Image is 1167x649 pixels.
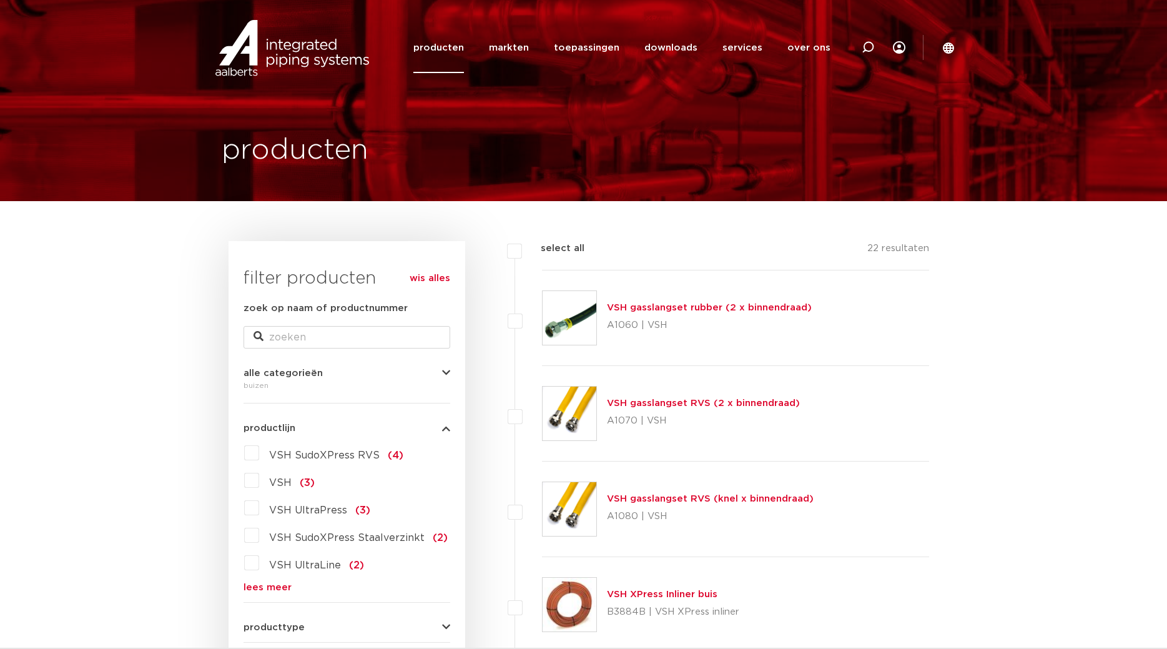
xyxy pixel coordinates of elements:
a: markten [489,22,529,73]
img: Thumbnail for VSH gasslangset RVS (2 x binnendraad) [543,387,596,440]
a: VSH gasslangset RVS (2 x binnendraad) [607,399,800,408]
span: VSH SudoXPress RVS [269,450,380,460]
a: producten [413,22,464,73]
input: zoeken [244,326,450,349]
span: (3) [300,478,315,488]
button: productlijn [244,424,450,433]
h3: filter producten [244,266,450,291]
span: alle categorieën [244,369,323,378]
label: select all [522,241,584,256]
span: (4) [388,450,403,460]
img: Thumbnail for VSH XPress Inliner buis [543,578,596,632]
button: alle categorieën [244,369,450,378]
p: A1080 | VSH [607,507,814,527]
a: services [722,22,762,73]
a: VSH gasslangset RVS (knel x binnendraad) [607,494,814,503]
a: downloads [644,22,697,73]
label: zoek op naam of productnummer [244,301,408,316]
p: A1070 | VSH [607,411,800,431]
button: producttype [244,623,450,632]
span: productlijn [244,424,295,433]
h1: producten [222,131,368,171]
nav: Menu [413,22,830,73]
span: (2) [433,533,448,543]
div: my IPS [893,22,905,73]
a: VSH XPress Inliner buis [607,590,717,599]
span: (3) [355,505,370,515]
img: Thumbnail for VSH gasslangset RVS (knel x binnendraad) [543,482,596,536]
a: wis alles [410,271,450,286]
a: over ons [787,22,830,73]
span: VSH UltraPress [269,505,347,515]
img: Thumbnail for VSH gasslangset rubber (2 x binnendraad) [543,291,596,345]
p: A1060 | VSH [607,315,812,335]
span: producttype [244,623,305,632]
span: VSH [269,478,292,488]
div: buizen [244,378,450,393]
p: 22 resultaten [867,241,929,260]
span: (2) [349,560,364,570]
a: VSH gasslangset rubber (2 x binnendraad) [607,303,812,312]
p: B3884B | VSH XPress inliner [607,602,739,622]
span: VSH SudoXPress Staalverzinkt [269,533,425,543]
a: toepassingen [554,22,619,73]
span: VSH UltraLine [269,560,341,570]
a: lees meer [244,583,450,592]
